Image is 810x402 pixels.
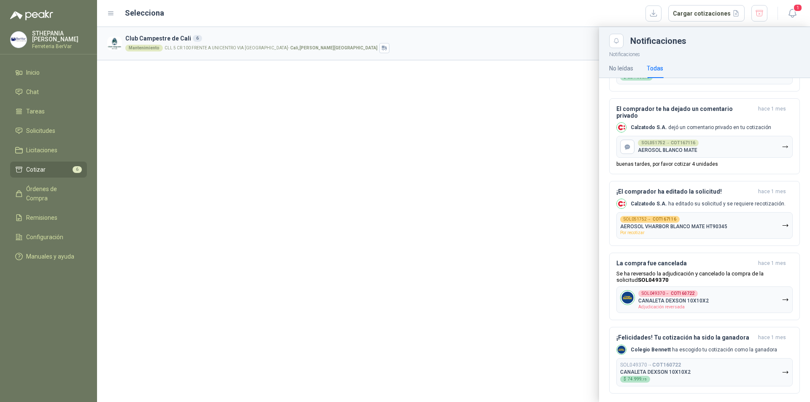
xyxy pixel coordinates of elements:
h2: Selecciona [125,7,164,19]
span: Chat [26,87,39,97]
span: 6 [73,166,82,173]
p: CANALETA DEXSON 10X10X2 [620,369,691,375]
span: Configuración [26,232,63,242]
a: Manuales y ayuda [10,248,87,264]
p: Se ha reversado la adjudicación y cancelado la compra de la solicitud [616,270,793,283]
a: Órdenes de Compra [10,181,87,206]
span: hace 1 mes [758,188,786,195]
span: Inicio [26,68,40,77]
div: Notificaciones [630,37,800,45]
button: SOL051752→COT167116AEROSOL VHARBOR BLANCO MATE HT90345Por recotizar [616,212,793,239]
img: Company Logo [621,291,634,305]
p: buenas tardes, por favor cotizar 4 unidades [616,161,718,167]
h3: ¡Felicidades! Tu cotización ha sido la ganadora [616,334,755,341]
span: ,75 [642,378,647,381]
b: Colegio Bennett [631,347,671,353]
b: Calzatodo S.A. [631,201,667,207]
div: SOL051752 → COT167116 [638,140,699,146]
button: SOL049370→COT160722CANALETA DEXSON 10X10X2$74.999,75 [616,358,793,386]
button: El comprador te ha dejado un comentario privadohace 1 mes Company LogoCalzatodo S.A. dejó un come... [609,98,800,174]
div: No leídas [609,64,633,73]
span: Manuales y ayuda [26,252,74,261]
div: SOL049370 → [638,290,698,297]
span: Solicitudes [26,126,55,135]
button: Close [609,34,624,48]
b: COT160722 [671,291,694,296]
a: Inicio [10,65,87,81]
p: Notificaciones [599,48,810,59]
span: Adjudicación reversada [638,305,685,309]
span: hace 1 mes [758,334,786,341]
a: Remisiones [10,210,87,226]
h3: El comprador te ha dejado un comentario privado [616,105,755,119]
b: COT160722 [652,362,681,368]
span: Remisiones [26,213,57,222]
b: Calzatodo S.A. [631,124,667,130]
p: Ferreteria BerVar [32,44,87,49]
a: Cotizar6 [10,162,87,178]
p: AEROSOL VHARBOR BLANCO MATE HT90345 [620,224,727,229]
span: 1 [793,4,802,12]
span: Licitaciones [26,146,57,155]
span: Tareas [26,107,45,116]
h3: La compra fue cancelada [616,260,755,267]
button: SOL051752 → COT167116AEROSOL BLANCO MATE [616,136,793,158]
img: Company Logo [617,123,626,132]
div: SOL051752 → [620,216,680,223]
h3: ¡El comprador ha editado la solicitud! [616,188,755,195]
p: SOL049370 → [620,362,681,368]
a: Chat [10,84,87,100]
a: Tareas [10,103,87,119]
img: Company Logo [617,199,626,208]
button: Company LogoSOL049370→COT160722CANALETA DEXSON 10X10X2Adjudicación reversada [616,286,793,313]
button: ¡El comprador ha editado la solicitud!hace 1 mes Company LogoCalzatodo S.A. ha editado su solicit... [609,181,800,246]
a: Configuración [10,229,87,245]
p: dejó un comentario privado en tu cotización [631,124,771,131]
button: Cargar cotizaciones [668,5,745,22]
span: Cotizar [26,165,46,174]
span: hace 1 mes [758,105,786,119]
img: Logo peakr [10,10,53,20]
a: Solicitudes [10,123,87,139]
img: Company Logo [11,32,27,48]
p: ha escogido tu cotización como la ganadora [631,346,777,353]
span: Órdenes de Compra [26,184,79,203]
div: Todas [647,64,663,73]
span: 74.999 [628,377,647,381]
button: La compra fue canceladahace 1 mes Se ha reversado la adjudicación y cancelado la compra de la sol... [609,253,800,320]
span: Por recotizar [620,230,645,235]
p: STHEPANIA [PERSON_NAME] [32,30,87,42]
p: ha editado su solicitud y se requiere recotización. [631,200,786,208]
p: AEROSOL BLANCO MATE [638,147,697,153]
b: SOL049370 [638,277,669,283]
button: 1 [785,6,800,21]
a: Licitaciones [10,142,87,158]
button: ¡Felicidades! Tu cotización ha sido la ganadorahace 1 mes Company LogoColegio Bennett ha escogido... [609,327,800,394]
img: Company Logo [617,345,626,354]
div: $ [620,376,650,383]
p: CANALETA DEXSON 10X10X2 [638,298,709,304]
span: hace 1 mes [758,260,786,267]
b: COT167116 [653,217,676,221]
